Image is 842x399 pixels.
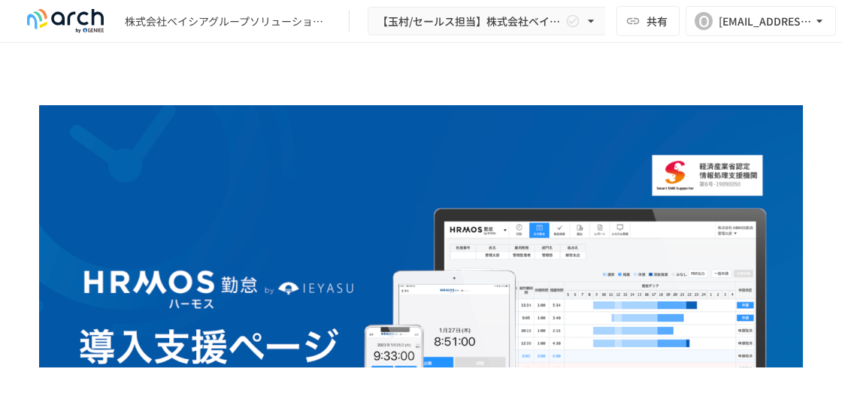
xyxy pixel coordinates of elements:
[686,6,836,36] button: O[EMAIL_ADDRESS][DOMAIN_NAME]
[616,6,680,36] button: 共有
[125,14,331,29] div: 株式会社ベイシアグループソリューションズ
[377,12,562,31] span: 【玉村/セールス担当】株式会社ベイシアグループソリューションズ様_導入支援サポート
[695,12,713,30] div: O
[719,12,812,31] div: [EMAIL_ADDRESS][DOMAIN_NAME]
[368,7,608,36] button: 【玉村/セールス担当】株式会社ベイシアグループソリューションズ様_導入支援サポート
[18,9,113,33] img: logo-default@2x-9cf2c760.svg
[647,13,668,29] span: 共有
